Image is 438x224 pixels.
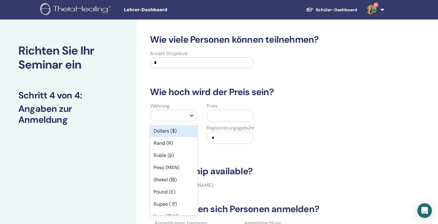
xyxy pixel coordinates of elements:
[150,125,197,137] div: Dollars ($)
[374,2,378,7] span: 9+
[18,90,119,101] h3: Schritt 4 von 4 :
[146,204,380,215] h3: Wann können sich Personen anmelden?
[150,186,197,198] div: Pound (£)
[306,7,313,12] img: graduation-cap-white.svg
[207,124,255,132] label: Registrierungsgebühr
[150,50,188,57] label: Anzahl Sitzplätze
[146,34,380,45] h3: Wie viele Personen können teilnehmen?
[150,102,170,110] label: Währung
[18,103,119,125] h3: Angaben zur Anmeldung
[124,7,215,13] span: Lehrer-Dashboard
[18,44,119,72] h2: Richten Sie Ihr Seminar ein
[40,3,113,17] img: logo.png
[150,149,197,162] div: Ruble (р)
[301,4,362,16] a: Schüler-Dashboard
[207,102,217,110] label: Preis
[150,137,197,149] div: Rand (R)
[150,210,197,222] div: Yuan (CNY)
[150,174,197,186] div: Shekel (₪)
[150,198,197,210] div: Rupee ( ₹)
[417,203,432,218] div: Open Intercom Messenger
[367,5,377,15] img: default.jpg
[146,166,380,177] h3: Is scholarship available?
[146,87,380,98] h3: Wie hoch wird der Preis sein?
[150,162,197,174] div: Peso (MXN)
